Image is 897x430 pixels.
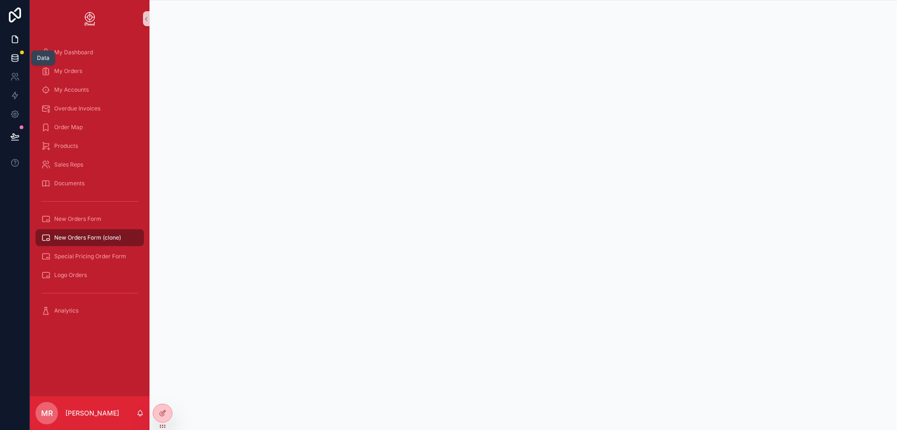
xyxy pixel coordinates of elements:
span: Sales Reps [54,161,83,168]
span: Documents [54,180,85,187]
a: Products [36,138,144,154]
p: [PERSON_NAME] [65,408,119,418]
a: Logo Orders [36,267,144,284]
span: My Accounts [54,86,89,94]
a: Order Map [36,119,144,136]
a: New Orders Form (clone) [36,229,144,246]
div: scrollable content [30,37,149,331]
img: App logo [82,11,97,26]
a: Overdue Invoices [36,100,144,117]
span: Analytics [54,307,78,314]
span: My Orders [54,67,82,75]
a: Analytics [36,302,144,319]
span: Products [54,142,78,150]
span: Logo Orders [54,271,87,279]
a: My Dashboard [36,44,144,61]
a: My Orders [36,63,144,80]
span: Special Pricing Order Form [54,253,126,260]
a: Sales Reps [36,156,144,173]
a: My Accounts [36,81,144,98]
span: Order Map [54,124,83,131]
a: New Orders Form [36,211,144,227]
span: My Dashboard [54,49,93,56]
span: New Orders Form (clone) [54,234,121,241]
span: New Orders Form [54,215,101,223]
span: Overdue Invoices [54,105,100,112]
a: Documents [36,175,144,192]
span: MR [41,408,53,419]
div: Data [37,54,50,62]
a: Special Pricing Order Form [36,248,144,265]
